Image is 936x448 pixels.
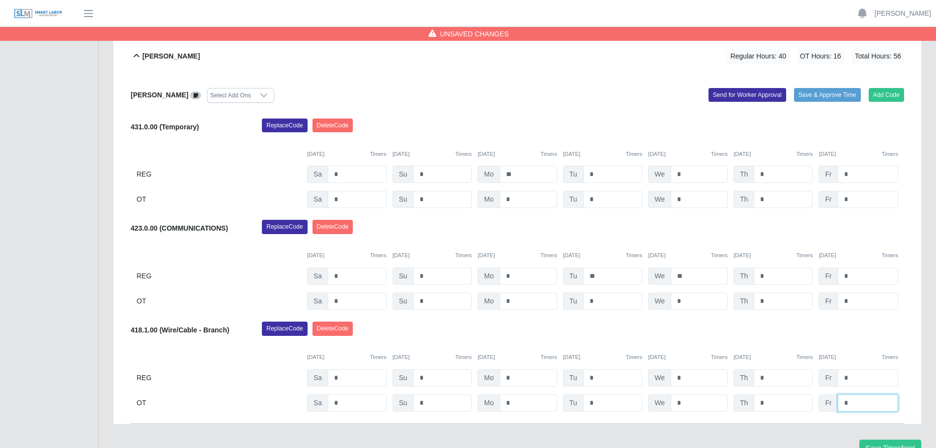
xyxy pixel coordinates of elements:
span: Tu [563,293,584,310]
button: Timers [540,251,557,260]
span: Fr [819,293,838,310]
span: Regular Hours: 40 [727,48,789,64]
span: Th [734,166,754,183]
b: 418.1.00 (Wire/Cable - Branch) [131,326,229,334]
button: Timers [711,353,728,361]
span: Mo [478,191,500,208]
div: Select Add Ons [207,89,254,102]
button: ReplaceCode [262,322,307,335]
b: 423.0.00 (COMMUNICATIONS) [131,224,228,232]
button: ReplaceCode [262,119,307,132]
div: [DATE] [393,251,472,260]
span: Sa [307,268,328,285]
span: Su [393,369,414,387]
button: Send for Worker Approval [709,88,786,102]
span: Su [393,268,414,285]
b: [PERSON_NAME] [142,51,200,61]
a: View/Edit Notes [190,91,201,99]
span: Unsaved Changes [440,29,509,39]
span: We [648,166,671,183]
span: Th [734,268,754,285]
span: Th [734,369,754,387]
span: Total Hours: 56 [852,48,904,64]
span: Su [393,191,414,208]
span: Su [393,166,414,183]
div: [DATE] [648,150,728,158]
span: Tu [563,394,584,412]
span: We [648,369,671,387]
div: [DATE] [478,150,557,158]
span: We [648,191,671,208]
span: Fr [819,369,838,387]
span: Th [734,293,754,310]
div: [DATE] [563,251,643,260]
span: Fr [819,394,838,412]
span: Mo [478,268,500,285]
div: [DATE] [734,353,813,361]
span: Tu [563,191,584,208]
a: [PERSON_NAME] [875,8,931,19]
button: Timers [455,251,472,260]
div: [DATE] [734,251,813,260]
span: Fr [819,166,838,183]
span: Sa [307,369,328,387]
span: Tu [563,268,584,285]
div: OT [137,293,301,310]
div: [DATE] [734,150,813,158]
div: OT [137,191,301,208]
span: Mo [478,166,500,183]
span: We [648,268,671,285]
span: Th [734,191,754,208]
div: [DATE] [307,251,387,260]
div: REG [137,268,301,285]
div: REG [137,166,301,183]
div: [DATE] [307,150,387,158]
button: DeleteCode [312,119,353,132]
span: Sa [307,191,328,208]
div: REG [137,369,301,387]
div: [DATE] [478,353,557,361]
b: 431.0.00 (Temporary) [131,123,199,131]
div: [DATE] [393,353,472,361]
span: Mo [478,394,500,412]
button: Timers [796,150,813,158]
button: Timers [455,353,472,361]
button: Timers [711,251,728,260]
b: [PERSON_NAME] [131,91,188,99]
span: Mo [478,369,500,387]
button: Timers [626,251,643,260]
button: Save & Approve Time [794,88,861,102]
span: We [648,394,671,412]
button: Timers [455,150,472,158]
button: Timers [370,150,387,158]
span: Sa [307,293,328,310]
span: Fr [819,268,838,285]
div: [DATE] [478,251,557,260]
span: Su [393,394,414,412]
span: Th [734,394,754,412]
span: Sa [307,394,328,412]
button: DeleteCode [312,322,353,335]
div: [DATE] [648,353,728,361]
button: Timers [370,251,387,260]
span: Tu [563,369,584,387]
span: Sa [307,166,328,183]
button: Timers [626,150,643,158]
button: DeleteCode [312,220,353,234]
button: Timers [881,353,898,361]
button: Timers [796,251,813,260]
span: Fr [819,191,838,208]
div: [DATE] [393,150,472,158]
button: Timers [881,150,898,158]
img: SLM Logo [14,8,63,19]
button: Timers [626,353,643,361]
button: Timers [796,353,813,361]
span: Tu [563,166,584,183]
button: Timers [881,251,898,260]
button: [PERSON_NAME] Regular Hours: 40 OT Hours: 16 Total Hours: 56 [131,36,904,76]
div: [DATE] [648,251,728,260]
span: Mo [478,293,500,310]
button: Timers [540,353,557,361]
button: ReplaceCode [262,220,307,234]
div: [DATE] [563,150,643,158]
